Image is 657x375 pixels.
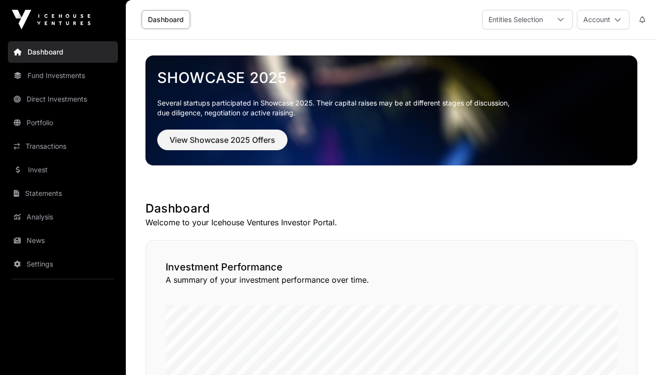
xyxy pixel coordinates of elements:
[12,10,90,29] img: Icehouse Ventures Logo
[8,159,118,181] a: Invest
[8,65,118,86] a: Fund Investments
[157,69,626,86] a: Showcase 2025
[145,201,637,216] h1: Dashboard
[8,41,118,63] a: Dashboard
[145,216,637,228] p: Welcome to your Icehouse Ventures Investor Portal.
[8,253,118,275] a: Settings
[142,10,190,29] a: Dashboard
[8,206,118,228] a: Analysis
[145,55,637,165] img: Showcase 2025
[608,328,657,375] iframe: Chat Widget
[577,10,629,29] button: Account
[170,134,275,146] span: View Showcase 2025 Offers
[157,98,626,118] p: Several startups participated in Showcase 2025. Their capital raises may be at different stages o...
[166,274,617,286] p: A summary of your investment performance over time.
[166,260,617,274] h2: Investment Performance
[8,230,118,251] a: News
[8,135,118,157] a: Transactions
[8,88,118,110] a: Direct Investments
[157,139,287,149] a: View Showcase 2025 Offers
[8,112,118,134] a: Portfolio
[483,10,549,29] div: Entities Selection
[8,183,118,204] a: Statements
[157,130,287,150] button: View Showcase 2025 Offers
